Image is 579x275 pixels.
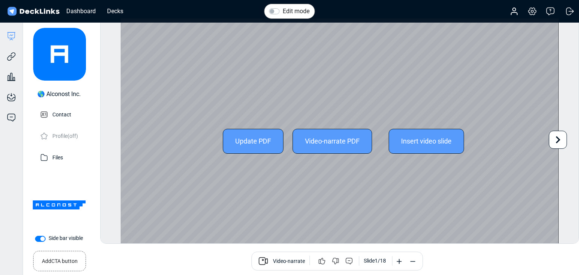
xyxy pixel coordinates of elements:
[49,234,83,242] label: Side bar visible
[223,129,283,154] div: Update PDF
[52,109,71,119] p: Contact
[273,257,305,266] span: Video-narrate
[33,179,86,231] img: Company Banner
[103,6,127,16] div: Decks
[293,129,372,154] div: Video-narrate PDF
[6,6,61,17] img: DeckLinks
[52,152,63,162] p: Files
[42,254,78,265] small: Add CTA button
[63,6,100,16] div: Dashboard
[283,7,309,16] label: Edit mode
[37,90,81,99] div: 🌎 Alconost Inc.
[33,28,86,81] img: avatar
[364,257,386,265] div: Slide 1 / 18
[389,129,464,154] div: Insert video slide
[52,131,78,140] p: Profile (off)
